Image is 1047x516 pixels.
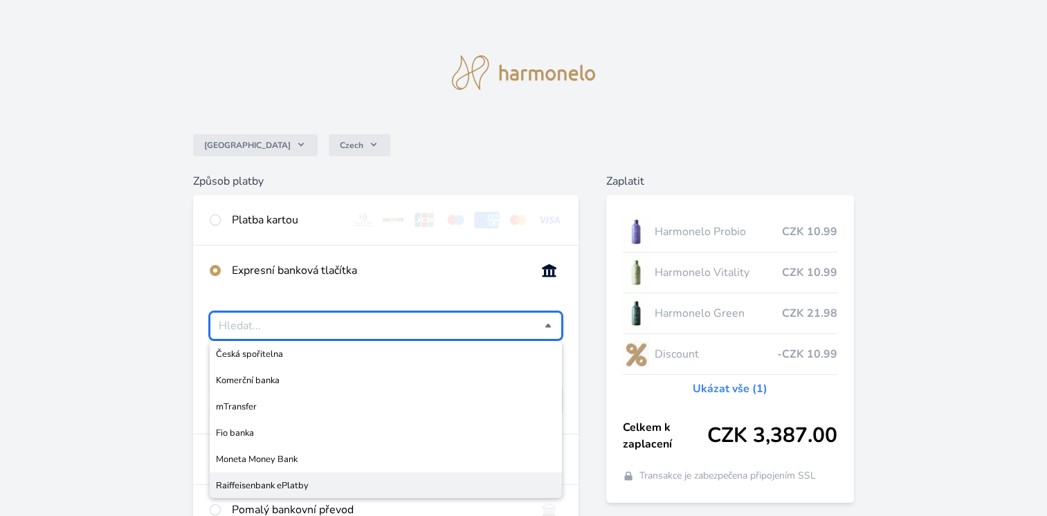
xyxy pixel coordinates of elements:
img: maestro.svg [443,212,468,228]
span: Transakce je zabezpečena připojením SSL [639,469,816,483]
span: Raiffeisenbank ePlatby [216,479,556,492]
img: jcb.svg [412,212,437,228]
img: CLEAN_GREEN_se_stinem_x-lo.jpg [623,296,649,331]
span: CZK 10.99 [782,223,837,240]
span: Harmonelo Green [655,305,782,322]
img: amex.svg [474,212,500,228]
img: CLEAN_VITALITY_se_stinem_x-lo.jpg [623,255,649,290]
h6: Zaplatit [606,173,854,190]
span: -CZK 10.99 [777,346,837,362]
span: CZK 21.98 [782,305,837,322]
span: Harmonelo Probio [655,223,782,240]
span: [GEOGRAPHIC_DATA] [204,140,291,151]
div: Expresní banková tlačítka [232,262,525,279]
span: Celkem k zaplacení [623,419,707,452]
h6: Způsob platby [193,173,579,190]
span: Moneta Money Bank [216,452,556,466]
img: onlineBanking_CZ.svg [536,262,562,279]
button: Czech [329,134,390,156]
img: mc.svg [505,212,531,228]
span: CZK 10.99 [782,264,837,281]
button: [GEOGRAPHIC_DATA] [193,134,318,156]
span: Harmonelo Vitality [655,264,782,281]
img: discount-lo.png [623,337,649,371]
span: Czech [340,140,363,151]
img: visa.svg [536,212,562,228]
span: Česká spořitelna [216,347,556,361]
img: logo.svg [452,55,596,90]
img: CLEAN_PROBIO_se_stinem_x-lo.jpg [623,214,649,249]
input: Česká spořitelnaKomerční bankamTransferFio bankaMoneta Money BankRaiffeisenbank ePlatby [219,317,545,334]
span: mTransfer [216,400,556,414]
span: Komerční banka [216,374,556,387]
span: CZK 3,387.00 [707,423,837,448]
a: Ukázat vše (1) [693,380,767,397]
span: Fio banka [216,426,556,440]
div: Platba kartou [232,212,339,228]
img: discover.svg [381,212,406,228]
img: diners.svg [350,212,376,228]
span: Discount [655,346,777,362]
div: Vyberte svou banku [210,312,562,340]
